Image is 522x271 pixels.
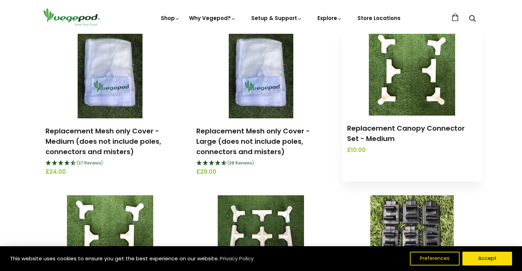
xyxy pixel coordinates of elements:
[229,32,294,118] img: Replacement Mesh only Cover - Large (does not include poles, connectors and misters)
[196,159,326,168] div: 4.74 Stars - 38 Reviews
[410,252,460,265] button: Preferences
[77,160,103,166] span: (37 Reviews)
[227,160,254,166] span: (38 Reviews)
[196,126,310,157] a: Replacement Mesh only Cover - Large (does not include poles, connectors and misters)
[46,159,175,168] div: 4.62 Stars - 37 Reviews
[40,7,102,27] img: Vegepod
[10,255,219,262] span: This website uses cookies to ensure you get the best experience on our website.
[317,14,342,22] a: Explore
[196,168,326,177] span: £29.00
[469,16,476,23] a: Search
[189,14,236,22] a: Why Vegepod?
[78,32,142,118] img: Replacement Mesh only Cover - Medium (does not include poles, connectors and misters)
[251,14,302,22] a: Setup & Support
[161,14,180,22] a: Shop
[46,168,175,177] span: £24.00
[462,252,512,265] button: Accept
[347,123,465,143] a: Replacement Canopy Connector Set - Medium
[46,126,161,157] a: Replacement Mesh only Cover - Medium (does not include poles, connectors and misters)
[347,146,476,155] span: £10.00
[357,14,401,22] a: Store Locations
[369,29,455,116] img: Replacement Canopy Connector Set - Medium
[219,252,255,265] a: Privacy Policy (opens in a new tab)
